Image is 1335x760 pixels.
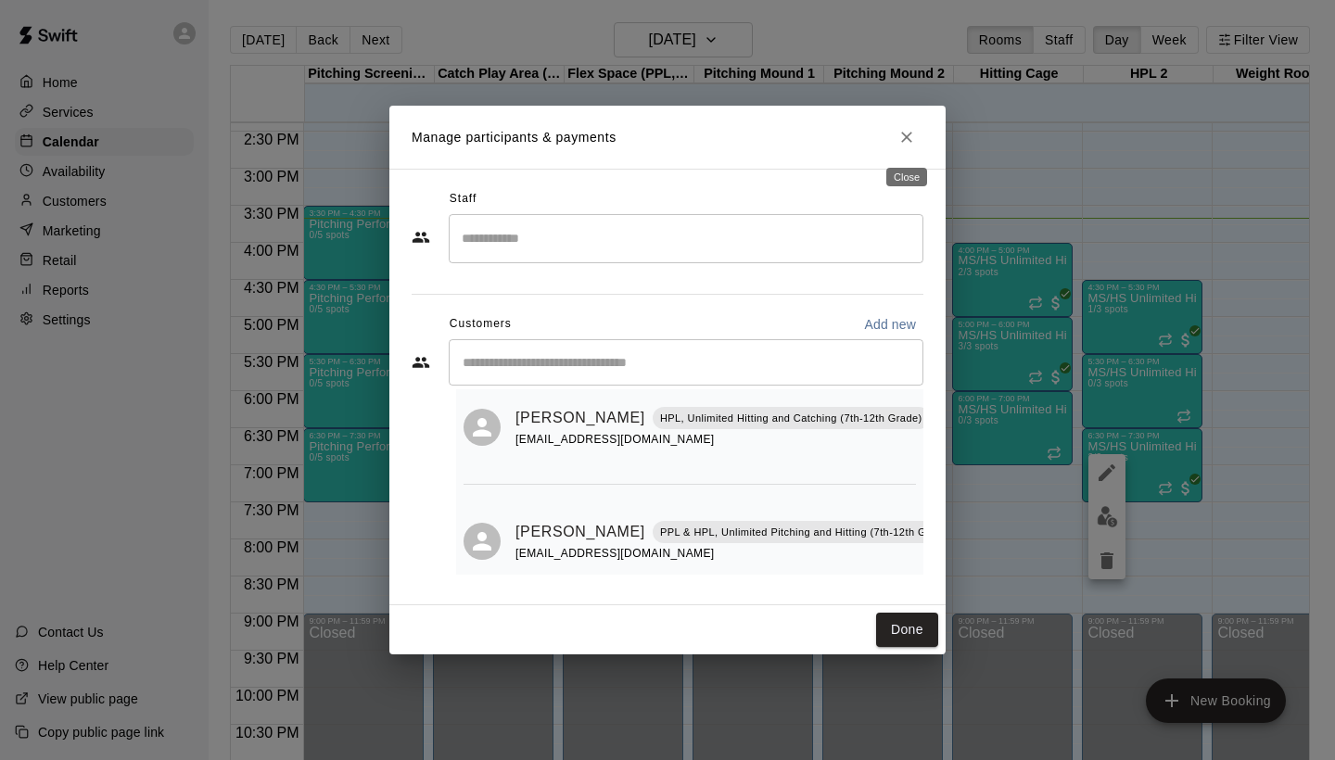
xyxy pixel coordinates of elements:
button: Add new [857,310,923,339]
div: Close [886,168,927,186]
div: Search staff [449,214,923,263]
button: Done [876,613,938,647]
svg: Customers [412,353,430,372]
p: Add new [864,315,916,334]
div: Start typing to search customers... [449,339,923,386]
p: HPL, Unlimited Hitting and Catching (7th-12th Grade) [660,411,922,426]
p: Manage participants & payments [412,128,617,147]
span: Staff [450,184,477,214]
a: [PERSON_NAME] [515,520,645,544]
a: [PERSON_NAME] [515,406,645,430]
svg: Staff [412,228,430,247]
p: PPL & HPL, Unlimited Pitching and Hitting (7th-12th Grade) [660,525,952,540]
span: [EMAIL_ADDRESS][DOMAIN_NAME] [515,547,715,560]
span: Customers [450,310,512,339]
div: Max Gallaher [464,409,501,446]
span: [EMAIL_ADDRESS][DOMAIN_NAME] [515,433,715,446]
button: Close [890,120,923,154]
div: Xavier Brown [464,523,501,560]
